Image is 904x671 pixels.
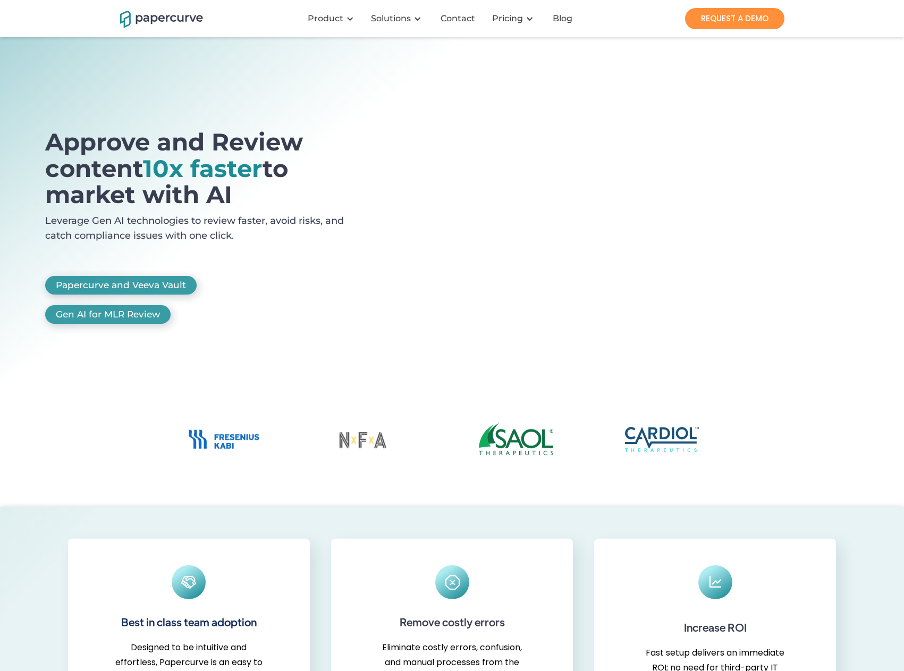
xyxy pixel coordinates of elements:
div: Blog [553,13,572,24]
a: Blog [544,13,583,24]
img: Designed to be intuitive and effortless, Papercurve is an easy to use and versatile platform [172,565,206,599]
h3: Remove costly errors [400,613,505,632]
h2: Best in class team adoption [121,613,257,632]
a: REQUEST A DEMO [685,8,784,29]
a: Papercurve and Veeva Vault [45,276,197,295]
h4: Increase ROI [684,613,747,637]
div: Product [301,3,365,35]
img: Eliminate costly errors, confusion, and manual processes from the content lifecycle [698,565,732,599]
img: Cardiol Therapeutics Logo [625,427,699,452]
a: Gen AI for MLR Review [45,305,171,324]
div: Contact [441,13,475,24]
img: Saol Therapeutics Logo [479,424,553,456]
div: Product [308,13,343,24]
p: Leverage Gen AI technologies to review faster, avoid risks, and catch compliance issues with one ... [45,213,364,249]
div: Solutions [365,3,432,35]
a: Pricing [492,13,523,24]
a: home [120,9,189,28]
img: Fresenius Kabi Logo [187,429,261,451]
a: Contact [432,13,486,24]
div: Pricing [486,3,544,35]
img: No Fixed Address Logo [333,423,392,457]
span: 10x faster [143,154,263,183]
a: open lightbox [45,129,364,269]
img: Eliminate costly errors, confusion, and manual processes from the content lifecycle [435,565,469,599]
h1: Approve and Review content to market with AI [45,129,364,208]
div: Solutions [371,13,411,24]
